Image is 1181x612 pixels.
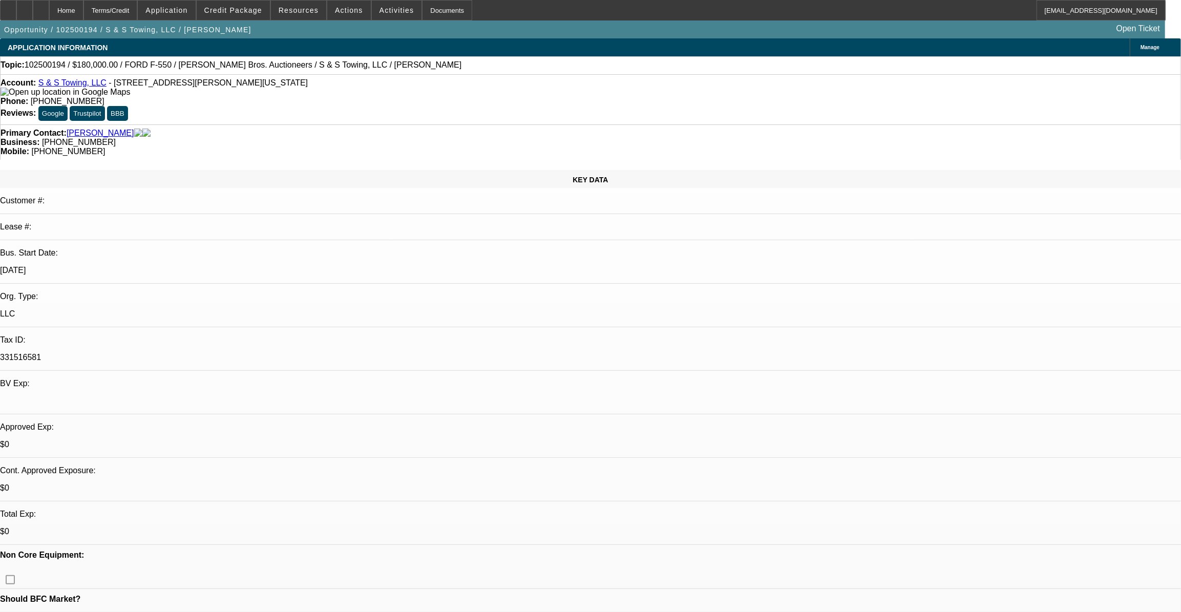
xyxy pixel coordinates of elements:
[1,138,39,146] strong: Business:
[142,129,151,138] img: linkedin-icon.png
[31,147,105,156] span: [PHONE_NUMBER]
[379,6,414,14] span: Activities
[204,6,262,14] span: Credit Package
[38,106,68,121] button: Google
[134,129,142,138] img: facebook-icon.png
[31,97,104,105] span: [PHONE_NUMBER]
[1,88,130,96] a: View Google Maps
[335,6,363,14] span: Actions
[1,109,36,117] strong: Reviews:
[67,129,134,138] a: [PERSON_NAME]
[1,78,36,87] strong: Account:
[70,106,104,121] button: Trustpilot
[138,1,195,20] button: Application
[197,1,270,20] button: Credit Package
[42,138,116,146] span: [PHONE_NUMBER]
[1,97,28,105] strong: Phone:
[107,106,128,121] button: BBB
[327,1,371,20] button: Actions
[109,78,308,87] span: - [STREET_ADDRESS][PERSON_NAME][US_STATE]
[279,6,319,14] span: Resources
[372,1,422,20] button: Activities
[25,60,461,70] span: 102500194 / $180,000.00 / FORD F-550 / [PERSON_NAME] Bros. Auctioneers / S & S Towing, LLC / [PER...
[1,60,25,70] strong: Topic:
[145,6,187,14] span: Application
[271,1,326,20] button: Resources
[4,26,251,34] span: Opportunity / 102500194 / S & S Towing, LLC / [PERSON_NAME]
[1112,20,1164,37] a: Open Ticket
[573,176,608,184] span: KEY DATA
[38,78,107,87] a: S & S Towing, LLC
[1,88,130,97] img: Open up location in Google Maps
[1,129,67,138] strong: Primary Contact:
[1,147,29,156] strong: Mobile:
[1141,45,1159,50] span: Manage
[8,44,108,52] span: APPLICATION INFORMATION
